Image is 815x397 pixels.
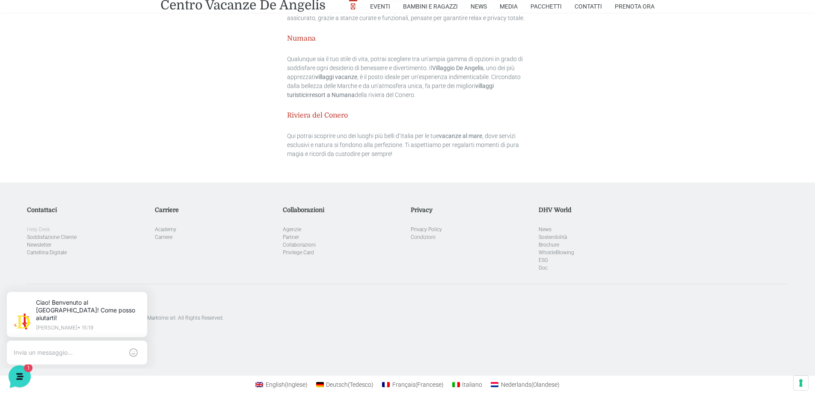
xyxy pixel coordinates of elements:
p: Ciao! Benvenuto al [GEOGRAPHIC_DATA]! Come posso aiutarti! [36,92,133,101]
span: ) [305,381,308,388]
p: Qui potrai scoprire uno dei luoghi più belli d’Italia per le tue , dove servizi esclusivi e natur... [287,132,528,159]
button: Inizia una conversazione [14,108,157,125]
a: Newsletter [27,242,51,248]
p: 3 min fa [138,82,157,90]
button: Aiuto [112,274,164,294]
p: Qualunque sia il tuo stile di vita, potrai scegliere tra un’ampia gamma di opzioni in grado di so... [287,55,528,100]
a: [PERSON_NAME]Ciao! Benvenuto al [GEOGRAPHIC_DATA]! Come posso aiutarti!3 min fa1 [10,79,161,104]
input: Cerca un articolo... [19,160,140,169]
span: Inglese [285,381,308,388]
h5: Riviera del Conero [287,112,528,120]
p: Aiuto [132,286,144,294]
p: [GEOGRAPHIC_DATA]. Designed with special care by Marktime srl. All Rights Reserved. [27,314,788,322]
p: Ciao! Benvenuto al [GEOGRAPHIC_DATA]! Come posso aiutarti! [41,17,145,40]
h5: Numana [287,35,528,43]
img: light [19,32,36,49]
h5: Collaborazioni [283,206,404,214]
span: Italiano [462,381,482,388]
p: Home [26,286,40,294]
a: Cartellina Digitale [27,250,67,256]
h5: Privacy [411,206,532,214]
a: Agenzie [283,226,301,232]
a: Brochure [539,242,559,248]
a: Partner [283,234,299,240]
a: English(Inglese) [251,379,312,390]
h5: DHV World [539,206,660,214]
span: ( [531,381,533,388]
span: Tedesco [348,381,373,388]
img: light [14,83,31,100]
span: Olandese [531,381,560,388]
a: Sostenibilità [539,234,567,240]
strong: Villaggio De Angelis [432,65,483,71]
p: Messaggi [74,286,97,294]
span: Inizia una conversazione [56,113,126,120]
span: Le tue conversazioni [14,68,73,75]
h2: Ciao da De Angelis Resort 👋 [7,7,144,34]
strong: villaggi vacanze [315,74,357,80]
span: ) [557,381,560,388]
span: ( [348,381,350,388]
a: News [539,226,551,232]
span: Deutsch [326,381,348,388]
span: Nederlands [501,381,531,388]
strong: resort a Numana [310,91,355,98]
button: Home [7,274,59,294]
iframe: Customerly Messenger Launcher [7,364,33,389]
a: [DEMOGRAPHIC_DATA] tutto [76,68,157,75]
span: ( [285,381,287,388]
span: 1 [86,273,92,279]
a: Doc [539,265,548,271]
a: Condizioni [411,234,436,240]
a: Apri Centro Assistenza [91,142,157,149]
span: Français [392,381,415,388]
span: ( [415,381,417,388]
strong: vacanze al mare [439,132,482,139]
span: Francese [415,381,444,388]
button: 1Messaggi [59,274,112,294]
a: Privilege Card [283,250,314,256]
a: Help Desk [27,226,50,232]
h5: Carriere [155,206,276,214]
span: 1 [149,92,157,101]
a: Nederlands(Olandese) [486,379,564,390]
span: ) [371,381,373,388]
span: Trova una risposta [14,142,67,149]
a: WhistleBlowing [539,250,574,256]
span: [PERSON_NAME] [36,82,133,91]
p: [PERSON_NAME] • 15:19 [41,44,145,49]
span: ) [442,381,444,388]
a: Français(Francese) [378,379,448,390]
a: Soddisfazione Cliente [27,234,77,240]
span: English [266,381,285,388]
button: Le tue preferenze relative al consenso per le tecnologie di tracciamento [794,376,808,390]
a: Academy [155,226,176,232]
h5: Contattaci [27,206,148,214]
a: Deutsch(Tedesco) [312,379,378,390]
a: ESG [539,257,548,263]
p: La nostra missione è rendere la tua esperienza straordinaria! [7,38,144,55]
a: Carriere [155,234,172,240]
a: Privacy Policy [411,226,442,232]
a: Italiano [448,379,487,390]
a: Collaborazioni [283,242,316,248]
